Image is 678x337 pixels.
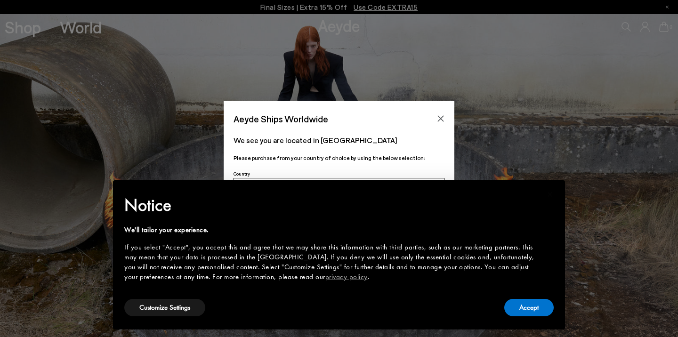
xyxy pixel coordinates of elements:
[124,225,539,235] div: We'll tailor your experience.
[434,112,448,126] button: Close
[539,183,561,206] button: Close this notice
[124,299,205,316] button: Customize Settings
[124,242,539,282] div: If you select "Accept", you accept this and agree that we may share this information with third p...
[124,193,539,217] h2: Notice
[234,153,444,162] p: Please purchase from your country of choice by using the below selection:
[234,111,328,127] span: Aeyde Ships Worldwide
[325,272,368,281] a: privacy policy
[234,171,250,177] span: Country
[234,135,444,146] p: We see you are located in [GEOGRAPHIC_DATA]
[504,299,554,316] button: Accept
[547,187,553,201] span: ×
